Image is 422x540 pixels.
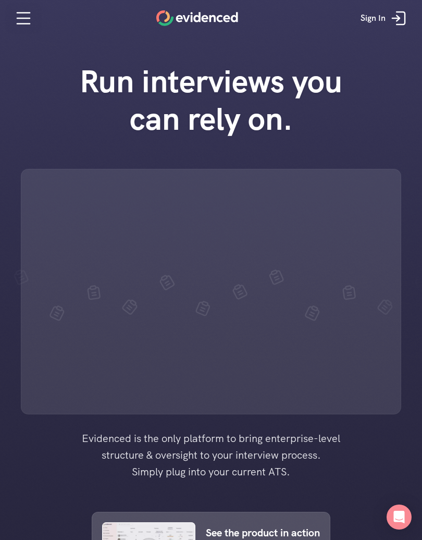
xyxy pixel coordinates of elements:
[387,505,412,530] div: Open Intercom Messenger
[353,3,417,34] a: Sign In
[63,63,359,138] h1: Run interviews you can rely on.
[65,430,357,480] h4: Evidenced is the only platform to bring enterprise-level structure & oversight to your interview ...
[361,11,386,25] p: Sign In
[156,10,238,26] a: Home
